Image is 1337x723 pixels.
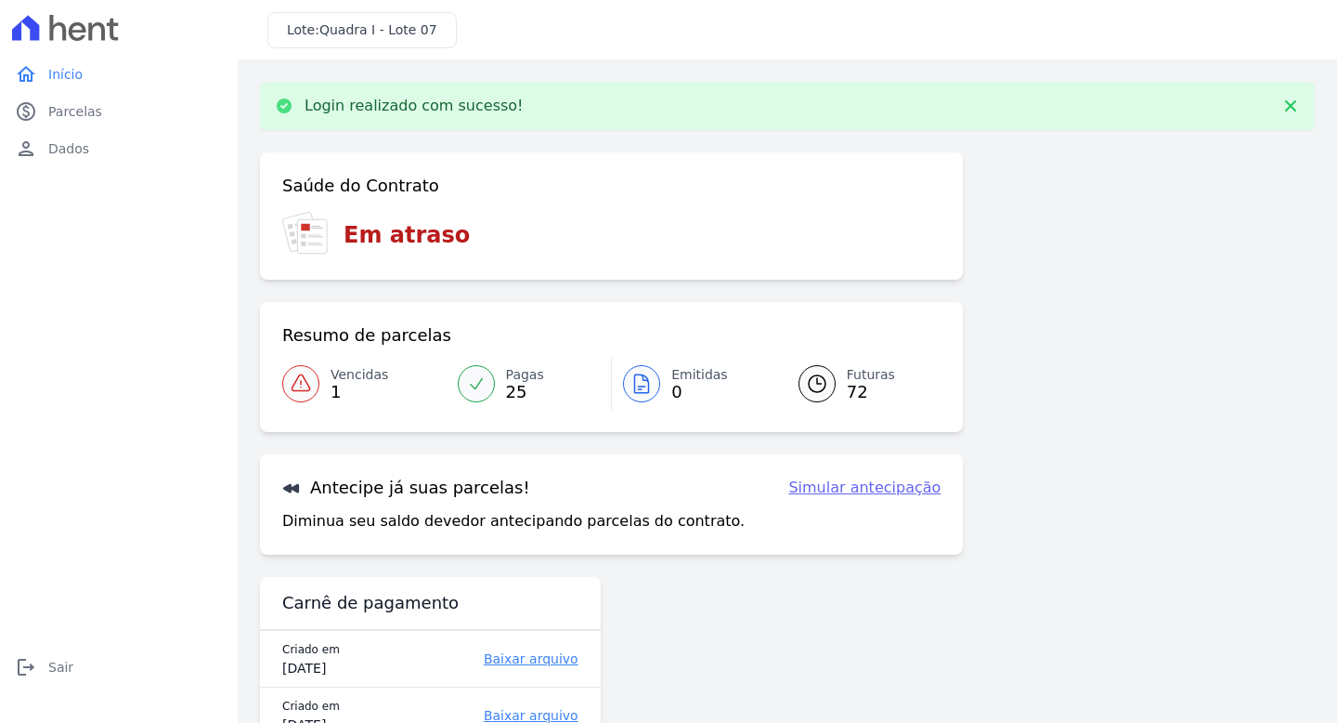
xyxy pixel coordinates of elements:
div: Criado em [282,697,382,716]
i: logout [15,656,37,678]
a: Baixar arquivo [426,650,578,668]
h3: Resumo de parcelas [282,324,451,347]
span: 72 [847,385,895,400]
h3: Saúde do Contrato [282,175,439,197]
span: 0 [671,385,728,400]
i: home [15,63,37,85]
span: Emitidas [671,365,728,385]
a: Futuras 72 [776,358,941,410]
h3: Carnê de pagamento [282,592,459,614]
span: Vencidas [331,365,388,385]
a: personDados [7,130,230,167]
a: homeInício [7,56,230,93]
span: 25 [506,385,544,400]
span: Sair [48,658,73,677]
i: paid [15,100,37,123]
h3: Antecipe já suas parcelas! [282,477,530,499]
a: Pagas 25 [447,358,612,410]
span: Início [48,65,83,84]
a: logoutSair [7,649,230,686]
span: Pagas [506,365,544,385]
span: Parcelas [48,102,102,121]
a: Simular antecipação [788,477,941,499]
a: Vencidas 1 [282,358,447,410]
span: Quadra I - Lote 07 [319,22,437,37]
p: Login realizado com sucesso! [305,97,524,115]
h3: Em atraso [344,218,470,252]
a: Emitidas 0 [612,358,776,410]
div: Criado em [282,640,382,659]
h3: Lote: [287,20,437,40]
p: Diminua seu saldo devedor antecipando parcelas do contrato. [282,510,745,532]
span: 1 [331,385,388,400]
span: Futuras [847,365,895,385]
div: [DATE] [282,659,382,677]
span: Dados [48,139,89,158]
i: person [15,138,37,160]
a: paidParcelas [7,93,230,130]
